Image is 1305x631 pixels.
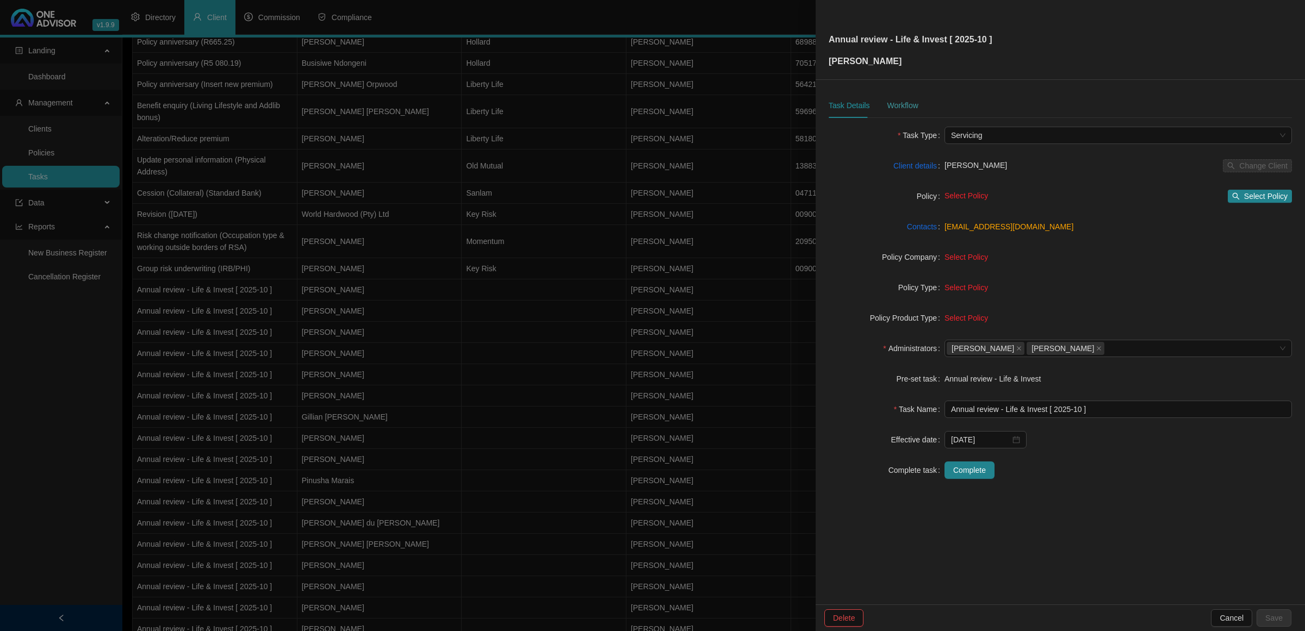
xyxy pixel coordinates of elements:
[898,279,944,296] label: Policy Type
[1257,609,1291,627] button: Save
[824,609,863,627] button: Delete
[1031,342,1094,354] span: [PERSON_NAME]
[944,314,988,322] span: Select Policy
[1027,342,1104,355] span: Lynn van der Merwe
[944,253,988,261] span: Select Policy
[1220,612,1244,624] span: Cancel
[944,283,988,292] span: Select Policy
[882,248,944,266] label: Policy Company
[833,612,855,624] span: Delete
[883,340,944,357] label: Administrators
[1228,190,1292,203] button: Select Policy
[829,33,992,46] p: Annual review - Life & Invest [ 2025-10 ]
[888,461,944,479] label: Complete task
[944,222,1073,231] a: [EMAIL_ADDRESS][DOMAIN_NAME]
[1244,190,1288,202] span: Select Policy
[944,373,1292,385] div: Annual review - Life & Invest
[951,127,1285,143] span: Servicing
[907,221,937,233] a: Contacts
[896,370,944,388] label: Pre-set task
[944,161,1007,170] span: [PERSON_NAME]
[1223,159,1292,172] button: Change Client
[1211,609,1252,627] button: Cancel
[870,309,944,327] label: Policy Product Type
[947,342,1024,355] span: Adrianna Carvalho
[944,191,988,200] span: Select Policy
[1096,346,1102,351] span: close
[893,160,937,172] a: Client details
[829,99,869,111] div: Task Details
[891,431,944,448] label: Effective date
[898,127,944,144] label: Task Type
[917,188,944,205] label: Policy
[953,464,986,476] span: Complete
[952,342,1014,354] span: [PERSON_NAME]
[951,434,1010,446] input: Select date
[1016,346,1022,351] span: close
[1232,192,1240,200] span: search
[894,401,944,418] label: Task Name
[829,55,992,68] p: [PERSON_NAME]
[887,99,918,111] div: Workflow
[944,461,995,479] button: Complete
